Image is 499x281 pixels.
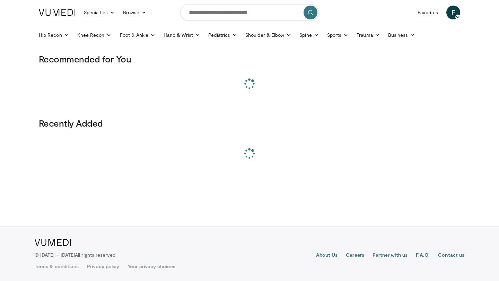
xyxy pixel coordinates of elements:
[323,28,353,42] a: Sports
[346,252,364,260] a: Careers
[438,252,464,260] a: Contact us
[39,118,460,129] h3: Recently Added
[241,28,295,42] a: Shoulder & Elbow
[35,252,116,258] p: © [DATE] – [DATE]
[35,28,73,42] a: Hip Recon
[446,6,460,19] a: F
[295,28,323,42] a: Spine
[39,53,460,65] h3: Recommended for You
[159,28,204,42] a: Hand & Wrist
[35,263,79,270] a: Terms & conditions
[87,263,119,270] a: Privacy policy
[413,6,442,19] a: Favorites
[35,239,71,246] img: VuMedi Logo
[373,252,408,260] a: Partner with us
[180,4,319,21] input: Search topics, interventions
[75,252,115,258] span: All rights reserved
[80,6,119,19] a: Specialties
[316,252,338,260] a: About Us
[119,6,151,19] a: Browse
[384,28,419,42] a: Business
[128,263,175,270] a: Your privacy choices
[116,28,160,42] a: Foot & Ankle
[416,252,430,260] a: F.A.Q.
[73,28,116,42] a: Knee Recon
[352,28,384,42] a: Trauma
[39,9,76,16] img: VuMedi Logo
[204,28,241,42] a: Pediatrics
